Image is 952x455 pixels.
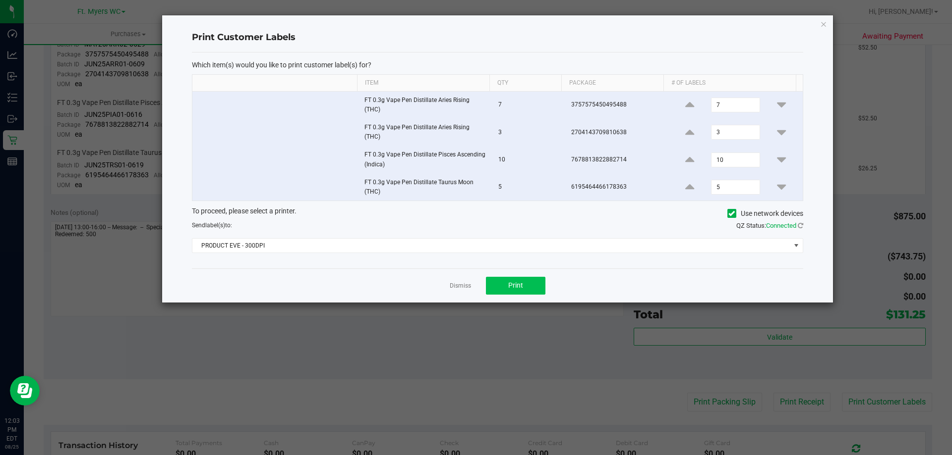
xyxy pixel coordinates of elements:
[492,92,565,119] td: 7
[358,119,492,146] td: FT 0.3g Vape Pen Distillate Aries Rising (THC)
[561,75,663,92] th: Package
[508,281,523,289] span: Print
[358,174,492,201] td: FT 0.3g Vape Pen Distillate Taurus Moon (THC)
[192,31,803,44] h4: Print Customer Labels
[736,222,803,229] span: QZ Status:
[358,92,492,119] td: FT 0.3g Vape Pen Distillate Aries Rising (THC)
[192,60,803,69] p: Which item(s) would you like to print customer label(s) for?
[565,174,669,201] td: 6195464466178363
[492,174,565,201] td: 5
[489,75,561,92] th: Qty
[565,119,669,146] td: 2704143709810638
[727,208,803,219] label: Use network devices
[10,376,40,405] iframe: Resource center
[357,75,489,92] th: Item
[450,282,471,290] a: Dismiss
[565,146,669,173] td: 7678813822882714
[192,222,232,229] span: Send to:
[492,146,565,173] td: 10
[184,206,811,221] div: To proceed, please select a printer.
[358,146,492,173] td: FT 0.3g Vape Pen Distillate Pisces Ascending (Indica)
[192,239,790,253] span: PRODUCT EVE - 300DPI
[492,119,565,146] td: 3
[766,222,796,229] span: Connected
[663,75,796,92] th: # of labels
[486,277,545,295] button: Print
[205,222,225,229] span: label(s)
[565,92,669,119] td: 3757575450495488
